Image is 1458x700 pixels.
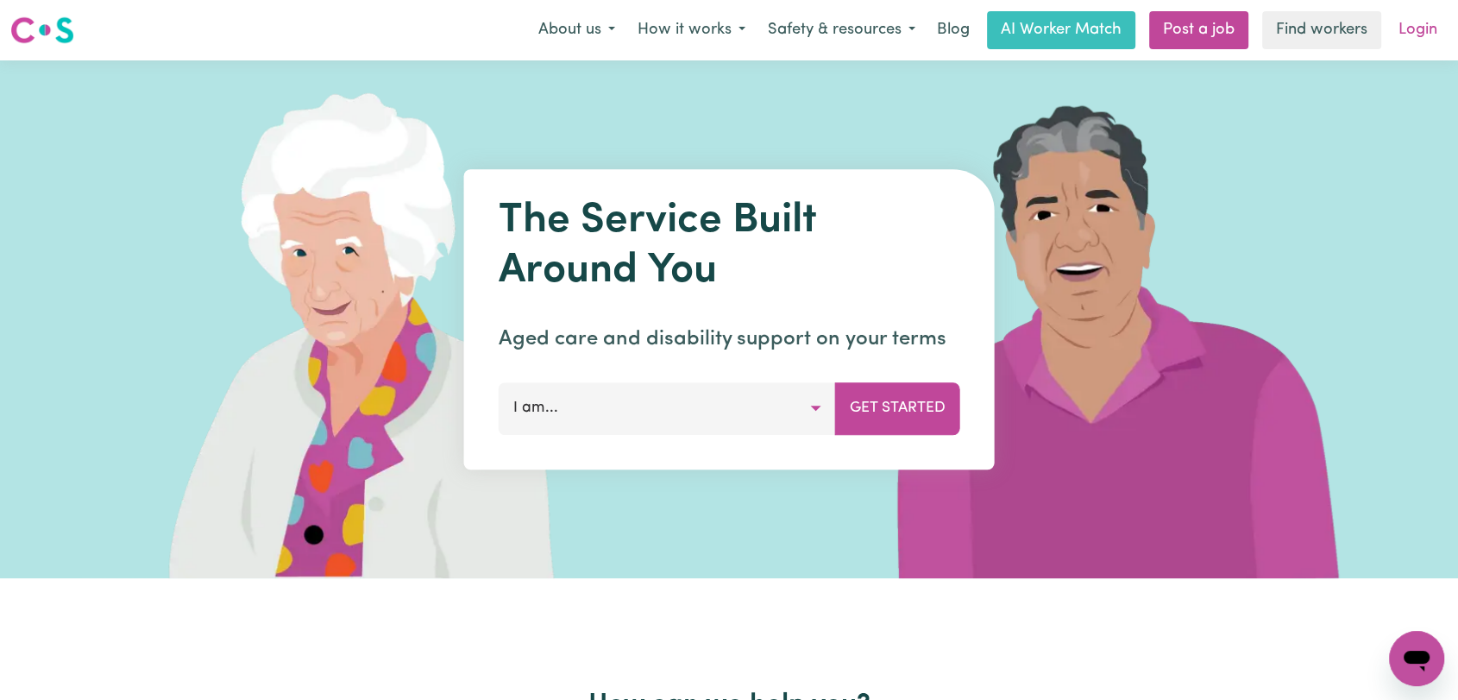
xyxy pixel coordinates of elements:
[626,12,757,48] button: How it works
[10,15,74,46] img: Careseekers logo
[927,11,980,49] a: Blog
[835,382,960,434] button: Get Started
[527,12,626,48] button: About us
[499,382,836,434] button: I am...
[1388,11,1448,49] a: Login
[1149,11,1248,49] a: Post a job
[987,11,1135,49] a: AI Worker Match
[10,10,74,50] a: Careseekers logo
[1389,631,1444,686] iframe: Button to launch messaging window
[757,12,927,48] button: Safety & resources
[499,324,960,355] p: Aged care and disability support on your terms
[499,197,960,296] h1: The Service Built Around You
[1262,11,1381,49] a: Find workers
